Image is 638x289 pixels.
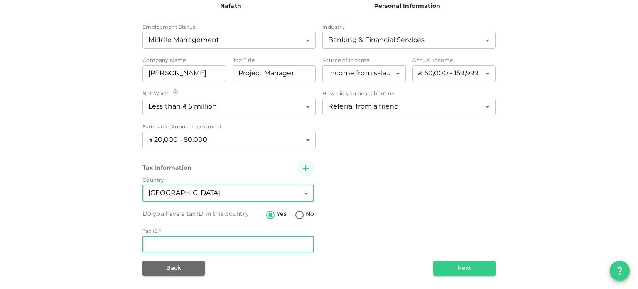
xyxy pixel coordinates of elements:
[142,185,314,202] div: Country
[142,261,205,276] button: Back
[220,3,241,9] span: Nafath
[322,32,496,49] div: industry
[306,210,314,219] span: No
[322,58,369,63] span: Source of Income
[277,210,286,219] span: Yes
[322,65,406,82] div: fundingSourceOfInvestment
[322,91,394,96] span: How did you hear about us
[142,125,222,130] span: Estimated Annual Investment
[142,236,314,252] input: taxResidencies.0.taxId
[142,25,196,30] span: Employment Status
[322,99,496,115] div: howHearAboutUs
[142,99,316,115] div: netWorth
[322,25,345,30] span: Industry
[142,229,159,234] span: Tax ID
[610,261,630,281] button: question
[433,261,496,276] button: Next
[412,58,453,63] span: Annual Income
[142,178,164,183] span: Country
[142,210,249,218] div: Do you have a tax ID in this country
[233,58,255,63] span: Job Title
[142,132,316,148] div: estimatedYearlyInvestment
[374,3,440,9] span: Personal Information
[233,65,316,82] input: jobTitle
[142,165,191,171] span: Tax Information
[142,91,170,96] span: Net Worth
[142,65,226,82] input: companyName
[142,32,316,49] div: professionalLevel
[412,65,496,82] div: annualIncome
[142,58,186,63] span: Company Name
